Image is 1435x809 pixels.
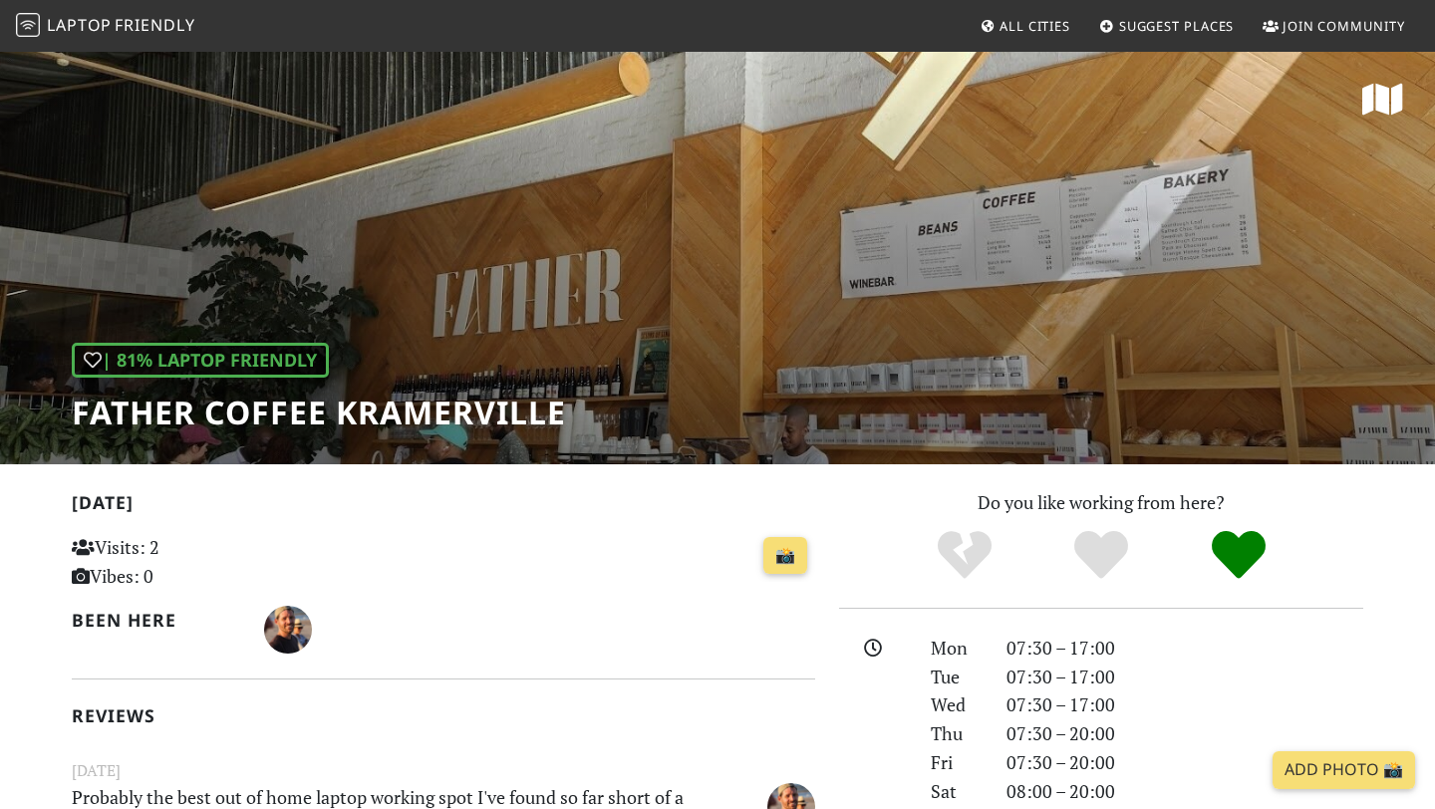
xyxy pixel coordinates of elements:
[763,537,807,575] a: 📸
[995,634,1375,663] div: 07:30 – 17:00
[1255,8,1413,44] a: Join Community
[919,719,995,748] div: Thu
[919,748,995,777] div: Fri
[995,690,1375,719] div: 07:30 – 17:00
[72,533,304,591] p: Visits: 2 Vibes: 0
[972,8,1078,44] a: All Cities
[1283,17,1405,35] span: Join Community
[264,606,312,654] img: 6614-andrew.jpg
[1170,528,1307,583] div: Definitely!
[72,492,815,521] h2: [DATE]
[16,13,40,37] img: LaptopFriendly
[72,610,240,631] h2: Been here
[839,488,1363,517] p: Do you like working from here?
[919,690,995,719] div: Wed
[72,705,815,726] h2: Reviews
[1119,17,1235,35] span: Suggest Places
[995,748,1375,777] div: 07:30 – 20:00
[995,777,1375,806] div: 08:00 – 20:00
[995,719,1375,748] div: 07:30 – 20:00
[896,528,1033,583] div: No
[264,616,312,640] span: Andrew Childs
[995,663,1375,691] div: 07:30 – 17:00
[60,758,827,783] small: [DATE]
[919,663,995,691] div: Tue
[16,9,195,44] a: LaptopFriendly LaptopFriendly
[1032,528,1170,583] div: Yes
[919,634,995,663] div: Mon
[72,394,566,431] h1: Father Coffee Kramerville
[1091,8,1243,44] a: Suggest Places
[72,343,329,378] div: | 81% Laptop Friendly
[1000,17,1070,35] span: All Cities
[47,14,112,36] span: Laptop
[1273,751,1415,789] a: Add Photo 📸
[919,777,995,806] div: Sat
[115,14,194,36] span: Friendly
